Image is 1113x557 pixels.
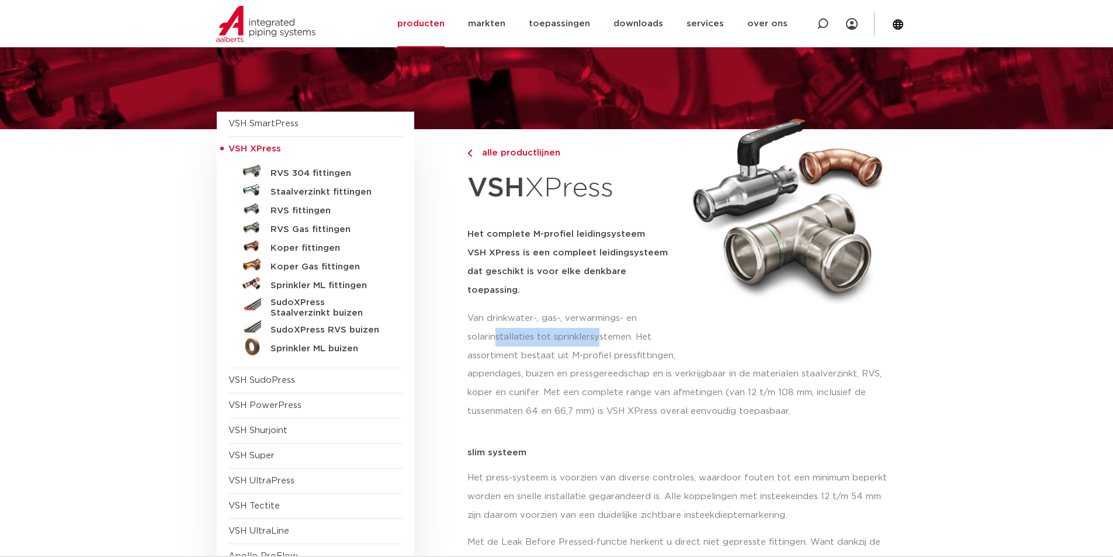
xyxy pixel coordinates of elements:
a: Sprinkler ML buizen [228,337,403,356]
a: RVS 304 fittingen [228,162,403,181]
h5: RVS fittingen [271,206,386,216]
a: Staalverzinkt fittingen [228,181,403,199]
a: VSH PowerPress [228,401,301,410]
a: VSH UltraPress [228,476,294,485]
h5: Koper Gas fittingen [271,262,386,272]
a: VSH SmartPress [228,119,299,128]
a: VSH SudoPress [228,376,295,385]
a: Koper Gas fittingen [228,255,403,274]
p: appendages, buizen en pressgereedschap en is verkrijgbaar in de materialen staalverzinkt, RVS, ko... [467,365,897,421]
h5: Sprinkler ML fittingen [271,281,386,291]
h5: SudoXPress RVS buizen [271,325,386,335]
span: VSH XPress [228,144,281,153]
a: VSH Shurjoint [228,426,287,435]
a: SudoXPress Staalverzinkt buizen [228,293,403,319]
a: VSH UltraLine [228,527,289,535]
h5: Koper fittingen [271,243,386,254]
h5: RVS Gas fittingen [271,224,386,235]
a: VSH Super [228,451,275,460]
a: VSH Tectite [228,501,280,510]
h5: Sprinkler ML buizen [271,344,386,354]
p: slim systeem [467,448,897,457]
img: chevron-right.svg [467,150,472,157]
a: RVS Gas fittingen [228,218,403,237]
h1: XPress [467,166,679,211]
a: SudoXPress RVS buizen [228,319,403,337]
a: alle productlijnen [467,146,679,160]
p: Van drinkwater-, gas-, verwarmings- en solarinstallaties tot sprinklersystemen. Het assortiment b... [467,309,679,365]
a: Koper fittingen [228,237,403,255]
h5: RVS 304 fittingen [271,168,386,179]
p: Het press-systeem is voorzien van diverse controles, waardoor fouten tot een minimum beperkt word... [467,469,897,525]
h5: Staalverzinkt fittingen [271,187,386,198]
a: Sprinkler ML fittingen [228,274,403,293]
strong: VSH [467,175,525,202]
a: RVS fittingen [228,199,403,218]
h5: SudoXPress Staalverzinkt buizen [271,297,386,319]
span: alle productlijnen [475,148,560,157]
h5: Het complete M-profiel leidingsysteem VSH XPress is een compleet leidingsysteem dat geschikt is v... [467,225,679,300]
